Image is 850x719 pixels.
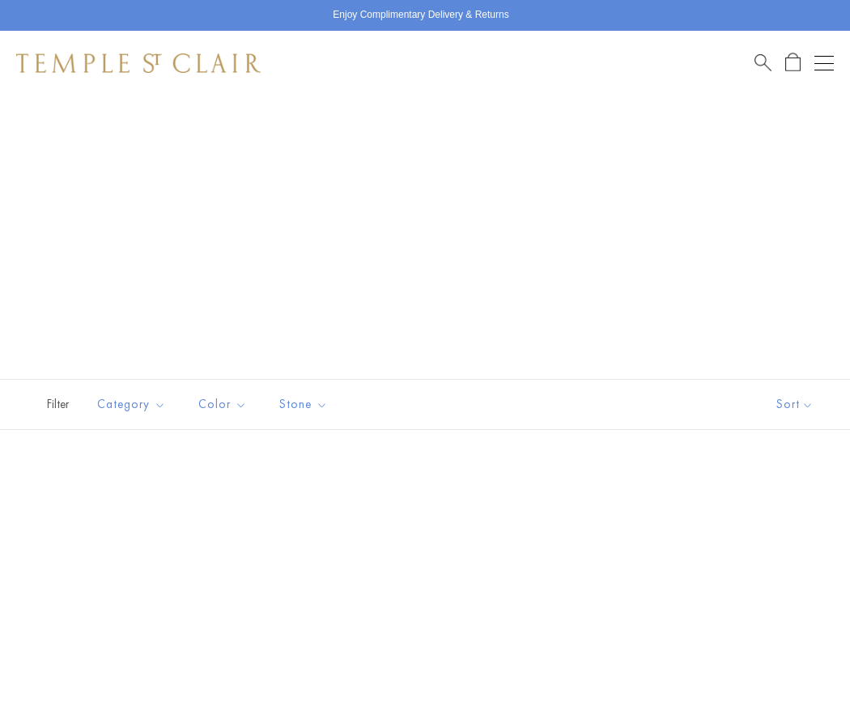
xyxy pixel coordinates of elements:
p: Enjoy Complimentary Delivery & Returns [333,7,508,23]
button: Stone [267,386,340,423]
a: Open Shopping Bag [785,53,801,73]
button: Category [85,386,178,423]
span: Color [190,394,259,415]
button: Show sort by [740,380,850,429]
button: Open navigation [814,53,834,73]
button: Color [186,386,259,423]
span: Category [89,394,178,415]
img: Temple St. Clair [16,53,261,73]
a: Search [754,53,771,73]
span: Stone [271,394,340,415]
